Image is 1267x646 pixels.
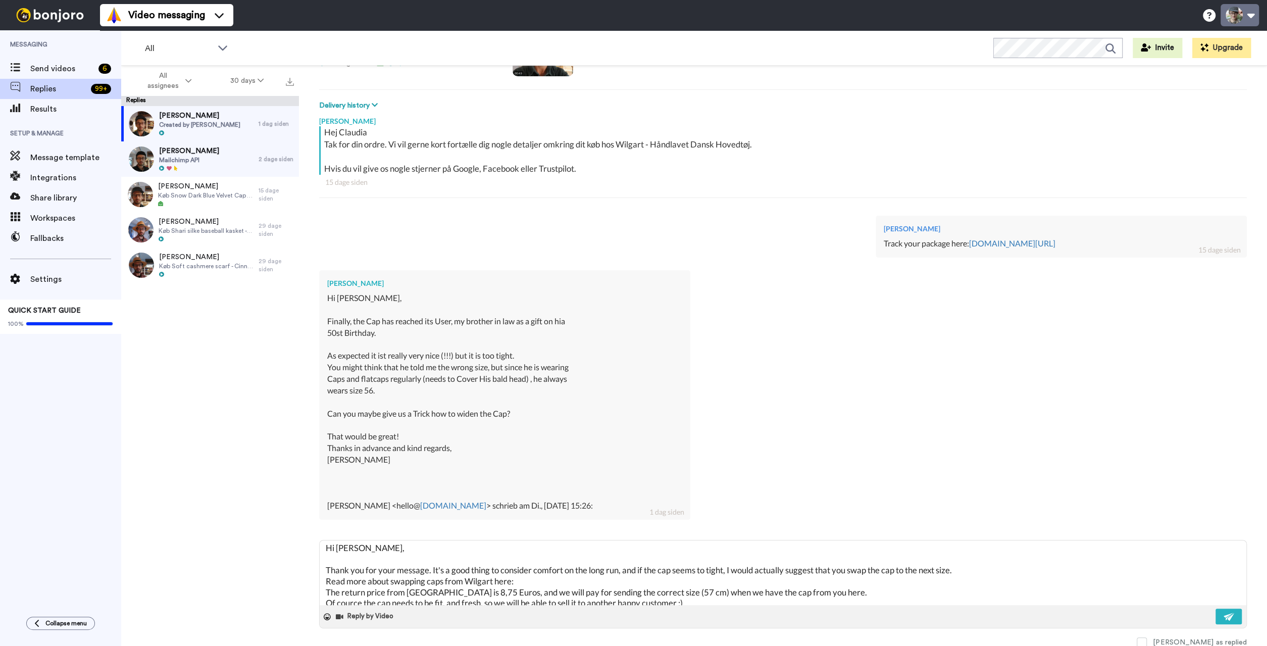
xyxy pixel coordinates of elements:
[211,72,283,90] button: 30 days
[30,232,121,244] span: Fallbacks
[319,100,381,111] button: Delivery history
[45,619,87,627] span: Collapse menu
[158,181,254,191] span: [PERSON_NAME]
[159,146,219,156] span: [PERSON_NAME]
[128,8,205,22] span: Video messaging
[159,217,254,227] span: [PERSON_NAME]
[649,507,684,517] div: 1 dag siden
[128,217,154,242] img: 4471b5eb-1560-42c8-b110-e644084b2871-thumb.jpg
[286,78,294,86] img: export.svg
[1133,38,1182,58] button: Invite
[121,106,299,141] a: [PERSON_NAME]Created by [PERSON_NAME]1 dag siden
[12,8,88,22] img: bj-logo-header-white.svg
[121,177,299,212] a: [PERSON_NAME]Køb Snow Dark Blue Velvet Cap - XX-Large (63-64cm)15 dage siden
[159,227,254,235] span: Køb Shari silke baseball kasket - 60 cm
[420,501,486,510] a: [DOMAIN_NAME]
[159,156,219,164] span: Mailchimp API
[158,191,254,200] span: Køb Snow Dark Blue Velvet Cap - XX-Large (63-64cm)
[324,126,1244,175] div: Hej Claudia Tak for din ordre. Vi vil gerne kort fortælle dig nogle detaljer omkring dit køb hos ...
[1198,245,1241,255] div: 15 dage siden
[259,222,294,238] div: 29 dage siden
[159,262,254,270] span: Køb Soft cashmere scarf - Cinnamon
[259,257,294,273] div: 29 dage siden
[30,273,121,285] span: Settings
[128,182,153,207] img: 2f87ecd4-caf8-4069-a28e-b865c03b2288-thumb.jpg
[121,96,299,106] div: Replies
[106,7,122,23] img: vm-color.svg
[30,103,121,115] span: Results
[283,73,297,88] button: Export all results that match these filters now.
[969,238,1055,248] a: [DOMAIN_NAME][URL]
[325,177,1241,187] div: 15 dage siden
[129,253,154,278] img: 1633396b-b8fc-4c3e-85b7-5b72ab2c1877-thumb.jpg
[884,224,1239,234] div: [PERSON_NAME]
[335,609,396,624] button: Reply by Video
[1192,38,1251,58] button: Upgrade
[121,141,299,177] a: [PERSON_NAME]Mailchimp API2 dage siden
[159,252,254,262] span: [PERSON_NAME]
[26,617,95,630] button: Collapse menu
[98,64,111,74] div: 6
[121,247,299,283] a: [PERSON_NAME]Køb Soft cashmere scarf - Cinnamon29 dage siden
[145,42,213,55] span: All
[1224,613,1235,621] img: send-white.svg
[327,278,682,288] div: [PERSON_NAME]
[123,67,211,95] button: All assignees
[327,292,682,512] div: Hi [PERSON_NAME], Finally, the Cap has reached its User, my brother in law as a gift on hia 50st ...
[30,212,121,224] span: Workspaces
[142,71,183,91] span: All assignees
[8,307,81,314] span: QUICK START GUIDE
[91,84,111,94] div: 99 +
[8,320,24,328] span: 100%
[30,63,94,75] span: Send videos
[259,155,294,163] div: 2 dage siden
[259,186,294,203] div: 15 dage siden
[30,192,121,204] span: Share library
[884,238,1239,250] div: Track your package here:
[30,152,121,164] span: Message template
[159,121,240,129] span: Created by [PERSON_NAME]
[30,172,121,184] span: Integrations
[129,111,154,136] img: b8b89f83-b927-4ac8-947e-21b57f67e7d5-thumb.jpg
[129,146,154,172] img: e37873cb-132b-480c-adb2-b52cad2d5ada-thumb.jpg
[121,212,299,247] a: [PERSON_NAME]Køb Shari silke baseball kasket - 60 cm29 dage siden
[319,111,1247,126] div: [PERSON_NAME]
[259,120,294,128] div: 1 dag siden
[30,83,87,95] span: Replies
[159,111,240,121] span: [PERSON_NAME]
[320,540,1246,605] textarea: Hi [PERSON_NAME], Thank you for your message. It's a good thing to consider comfort on the long r...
